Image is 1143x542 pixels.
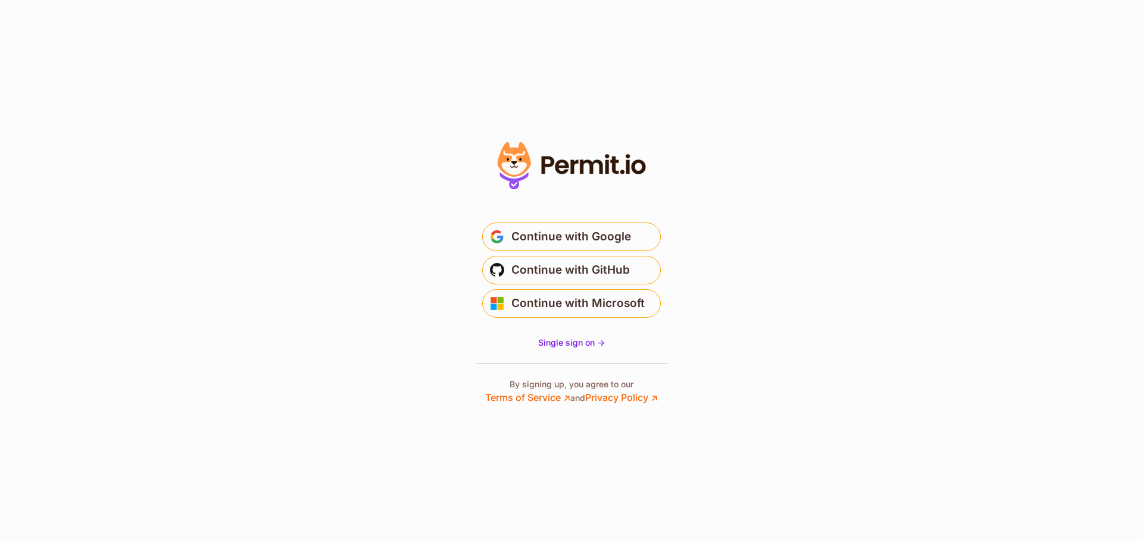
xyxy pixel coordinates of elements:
a: Single sign on -> [538,337,605,349]
button: Continue with Microsoft [482,289,661,318]
span: Continue with GitHub [511,261,630,280]
span: Continue with Microsoft [511,294,645,313]
a: Privacy Policy ↗ [585,391,658,403]
p: By signing up, you agree to our and [485,378,658,405]
button: Continue with GitHub [482,256,661,284]
span: Continue with Google [511,227,631,246]
a: Terms of Service ↗ [485,391,570,403]
span: Single sign on -> [538,337,605,347]
button: Continue with Google [482,223,661,251]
